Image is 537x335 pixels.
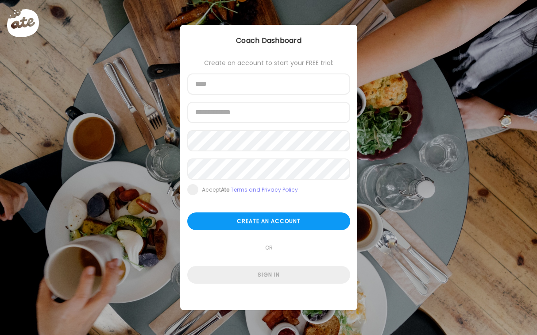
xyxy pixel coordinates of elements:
[202,186,298,193] div: Accept
[180,35,357,46] div: Coach Dashboard
[221,186,229,193] b: Ate
[187,59,350,66] div: Create an account to start your FREE trial:
[187,266,350,284] div: Sign in
[231,186,298,193] a: Terms and Privacy Policy
[261,239,276,257] span: or
[187,212,350,230] div: Create an account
